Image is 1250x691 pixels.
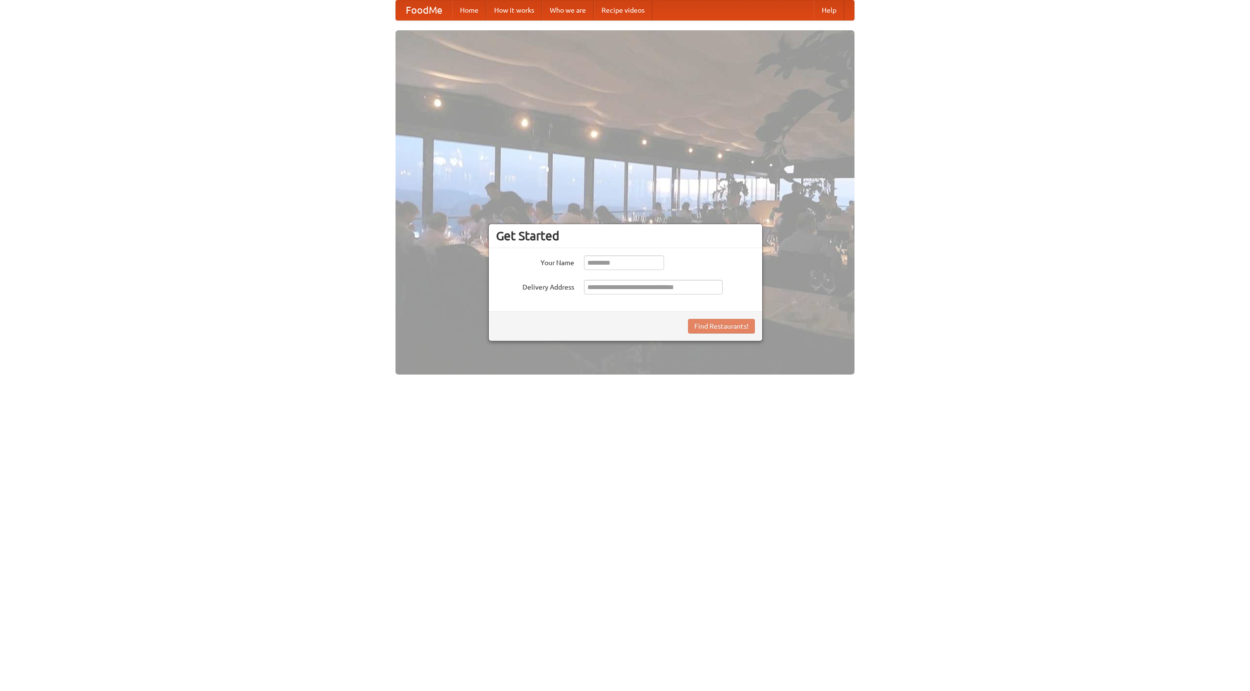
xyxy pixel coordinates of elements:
label: Delivery Address [496,280,574,292]
a: FoodMe [396,0,452,20]
a: Recipe videos [594,0,652,20]
label: Your Name [496,255,574,268]
a: Home [452,0,486,20]
h3: Get Started [496,229,755,243]
a: How it works [486,0,542,20]
a: Help [814,0,844,20]
button: Find Restaurants! [688,319,755,334]
a: Who we are [542,0,594,20]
